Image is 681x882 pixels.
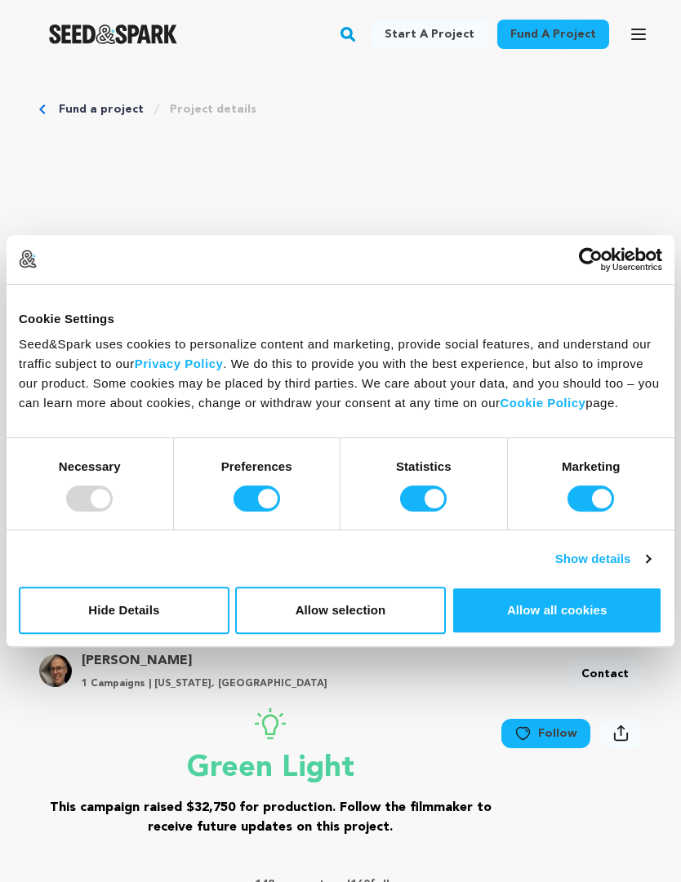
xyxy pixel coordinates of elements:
[59,459,121,473] strong: Necessary
[562,459,621,473] strong: Marketing
[82,677,327,690] p: 1 Campaigns | [US_STATE], [GEOGRAPHIC_DATA]
[372,20,487,49] a: Start a project
[500,396,585,410] a: Cookie Policy
[501,719,590,748] a: Follow
[19,309,662,329] div: Cookie Settings
[519,247,662,272] a: Usercentrics Cookiebot - opens in a new window
[82,651,327,671] a: Goto Scott Hardy profile
[568,659,642,689] a: Contact
[235,587,446,634] button: Allow selection
[221,459,292,473] strong: Preferences
[39,654,72,687] img: 4ab44b0c9ab0bc92.jpg
[19,335,662,413] div: Seed&Spark uses cookies to personalize content and marketing, provide social features, and unders...
[39,101,642,117] div: Breadcrumb
[49,24,177,44] a: Seed&Spark Homepage
[555,549,650,569] a: Show details
[39,798,501,837] h3: This campaign raised $32,750 for production. Follow the filmmaker to receive future updates on th...
[59,101,144,117] a: Fund a project
[49,24,177,44] img: Seed&Spark Logo Dark Mode
[497,20,609,49] a: Fund a project
[19,250,37,268] img: logo
[135,357,224,370] a: Privacy Policy
[452,587,662,634] button: Allow all cookies
[19,587,229,634] button: Hide Details
[170,101,256,117] a: Project details
[396,459,452,473] strong: Statistics
[39,752,501,785] p: Green Light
